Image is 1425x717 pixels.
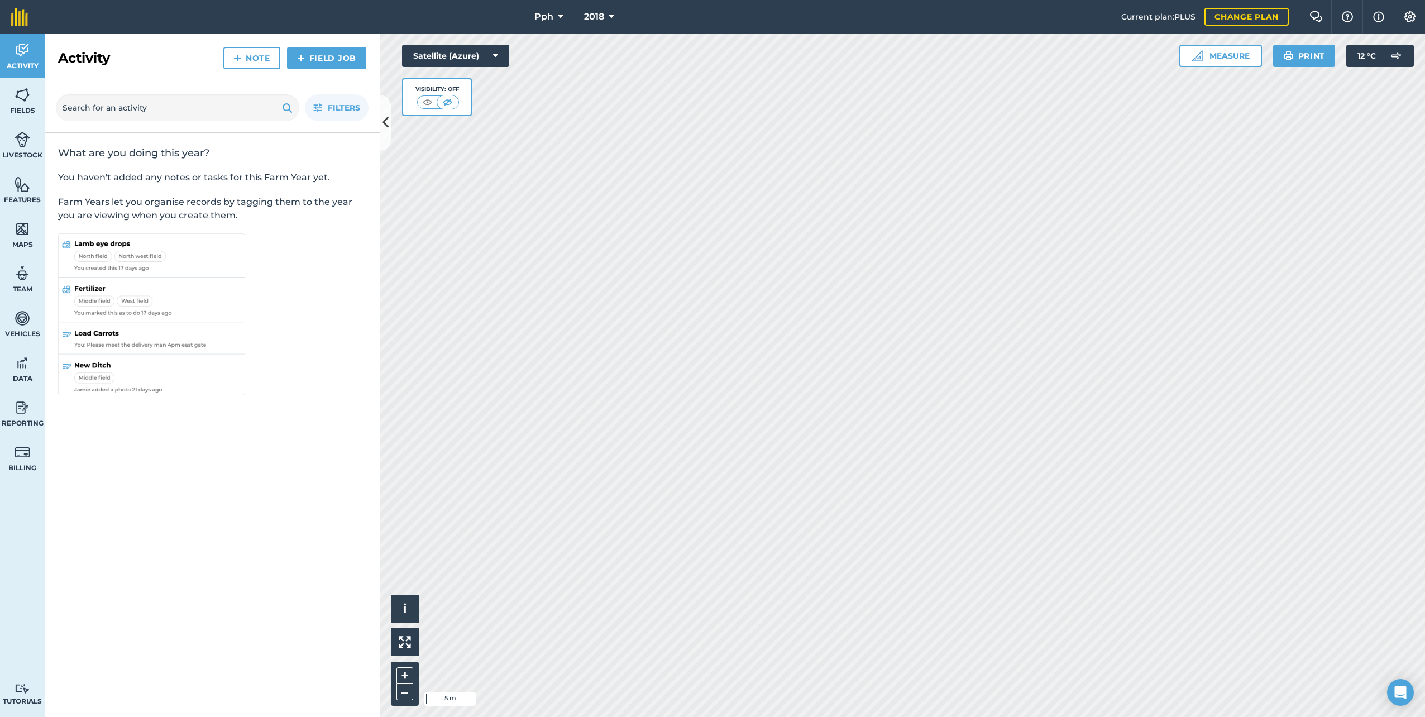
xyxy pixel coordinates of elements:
[328,102,360,114] span: Filters
[415,85,459,94] div: Visibility: Off
[1385,45,1407,67] img: svg+xml;base64,PD94bWwgdmVyc2lvbj0iMS4wIiBlbmNvZGluZz0idXRmLTgiPz4KPCEtLSBHZW5lcmF0b3I6IEFkb2JlIE...
[58,146,366,160] h2: What are you doing this year?
[15,265,30,282] img: svg+xml;base64,PD94bWwgdmVyc2lvbj0iMS4wIiBlbmNvZGluZz0idXRmLTgiPz4KPCEtLSBHZW5lcmF0b3I6IEFkb2JlIE...
[15,221,30,237] img: svg+xml;base64,PHN2ZyB4bWxucz0iaHR0cDovL3d3dy53My5vcmcvMjAwMC9zdmciIHdpZHRoPSI1NiIgaGVpZ2h0PSI2MC...
[534,10,553,23] span: Pph
[1204,8,1289,26] a: Change plan
[1309,11,1323,22] img: Two speech bubbles overlapping with the left bubble in the forefront
[1373,10,1384,23] img: svg+xml;base64,PHN2ZyB4bWxucz0iaHR0cDovL3d3dy53My5vcmcvMjAwMC9zdmciIHdpZHRoPSIxNyIgaGVpZ2h0PSIxNy...
[58,195,366,222] p: Farm Years let you organise records by tagging them to the year you are viewing when you create t...
[441,97,455,108] img: svg+xml;base64,PHN2ZyB4bWxucz0iaHR0cDovL3d3dy53My5vcmcvMjAwMC9zdmciIHdpZHRoPSI1MCIgaGVpZ2h0PSI0MC...
[15,444,30,461] img: svg+xml;base64,PD94bWwgdmVyc2lvbj0iMS4wIiBlbmNvZGluZz0idXRmLTgiPz4KPCEtLSBHZW5lcmF0b3I6IEFkb2JlIE...
[396,684,413,700] button: –
[402,45,509,67] button: Satellite (Azure)
[11,8,28,26] img: fieldmargin Logo
[403,601,407,615] span: i
[396,667,413,684] button: +
[1387,679,1414,706] div: Open Intercom Messenger
[399,636,411,648] img: Four arrows, one pointing top left, one top right, one bottom right and the last bottom left
[1283,49,1294,63] img: svg+xml;base64,PHN2ZyB4bWxucz0iaHR0cDovL3d3dy53My5vcmcvMjAwMC9zdmciIHdpZHRoPSIxOSIgaGVpZ2h0PSIyNC...
[282,101,293,114] img: svg+xml;base64,PHN2ZyB4bWxucz0iaHR0cDovL3d3dy53My5vcmcvMjAwMC9zdmciIHdpZHRoPSIxOSIgaGVpZ2h0PSIyNC...
[58,171,366,184] p: You haven't added any notes or tasks for this Farm Year yet.
[1341,11,1354,22] img: A question mark icon
[305,94,369,121] button: Filters
[15,42,30,59] img: svg+xml;base64,PD94bWwgdmVyc2lvbj0iMS4wIiBlbmNvZGluZz0idXRmLTgiPz4KPCEtLSBHZW5lcmF0b3I6IEFkb2JlIE...
[15,131,30,148] img: svg+xml;base64,PD94bWwgdmVyc2lvbj0iMS4wIiBlbmNvZGluZz0idXRmLTgiPz4KPCEtLSBHZW5lcmF0b3I6IEFkb2JlIE...
[420,97,434,108] img: svg+xml;base64,PHN2ZyB4bWxucz0iaHR0cDovL3d3dy53My5vcmcvMjAwMC9zdmciIHdpZHRoPSI1MCIgaGVpZ2h0PSI0MC...
[297,51,305,65] img: svg+xml;base64,PHN2ZyB4bWxucz0iaHR0cDovL3d3dy53My5vcmcvMjAwMC9zdmciIHdpZHRoPSIxNCIgaGVpZ2h0PSIyNC...
[233,51,241,65] img: svg+xml;base64,PHN2ZyB4bWxucz0iaHR0cDovL3d3dy53My5vcmcvMjAwMC9zdmciIHdpZHRoPSIxNCIgaGVpZ2h0PSIyNC...
[15,87,30,103] img: svg+xml;base64,PHN2ZyB4bWxucz0iaHR0cDovL3d3dy53My5vcmcvMjAwMC9zdmciIHdpZHRoPSI1NiIgaGVpZ2h0PSI2MC...
[15,176,30,193] img: svg+xml;base64,PHN2ZyB4bWxucz0iaHR0cDovL3d3dy53My5vcmcvMjAwMC9zdmciIHdpZHRoPSI1NiIgaGVpZ2h0PSI2MC...
[15,399,30,416] img: svg+xml;base64,PD94bWwgdmVyc2lvbj0iMS4wIiBlbmNvZGluZz0idXRmLTgiPz4KPCEtLSBHZW5lcmF0b3I6IEFkb2JlIE...
[223,47,280,69] a: Note
[1346,45,1414,67] button: 12 °C
[1179,45,1262,67] button: Measure
[391,595,419,623] button: i
[584,10,604,23] span: 2018
[15,310,30,327] img: svg+xml;base64,PD94bWwgdmVyc2lvbj0iMS4wIiBlbmNvZGluZz0idXRmLTgiPz4KPCEtLSBHZW5lcmF0b3I6IEFkb2JlIE...
[1192,50,1203,61] img: Ruler icon
[1273,45,1336,67] button: Print
[58,49,110,67] h2: Activity
[287,47,366,69] a: Field Job
[1403,11,1417,22] img: A cog icon
[15,355,30,371] img: svg+xml;base64,PD94bWwgdmVyc2lvbj0iMS4wIiBlbmNvZGluZz0idXRmLTgiPz4KPCEtLSBHZW5lcmF0b3I6IEFkb2JlIE...
[56,94,299,121] input: Search for an activity
[15,683,30,694] img: svg+xml;base64,PD94bWwgdmVyc2lvbj0iMS4wIiBlbmNvZGluZz0idXRmLTgiPz4KPCEtLSBHZW5lcmF0b3I6IEFkb2JlIE...
[1121,11,1196,23] span: Current plan : PLUS
[1357,45,1376,67] span: 12 ° C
